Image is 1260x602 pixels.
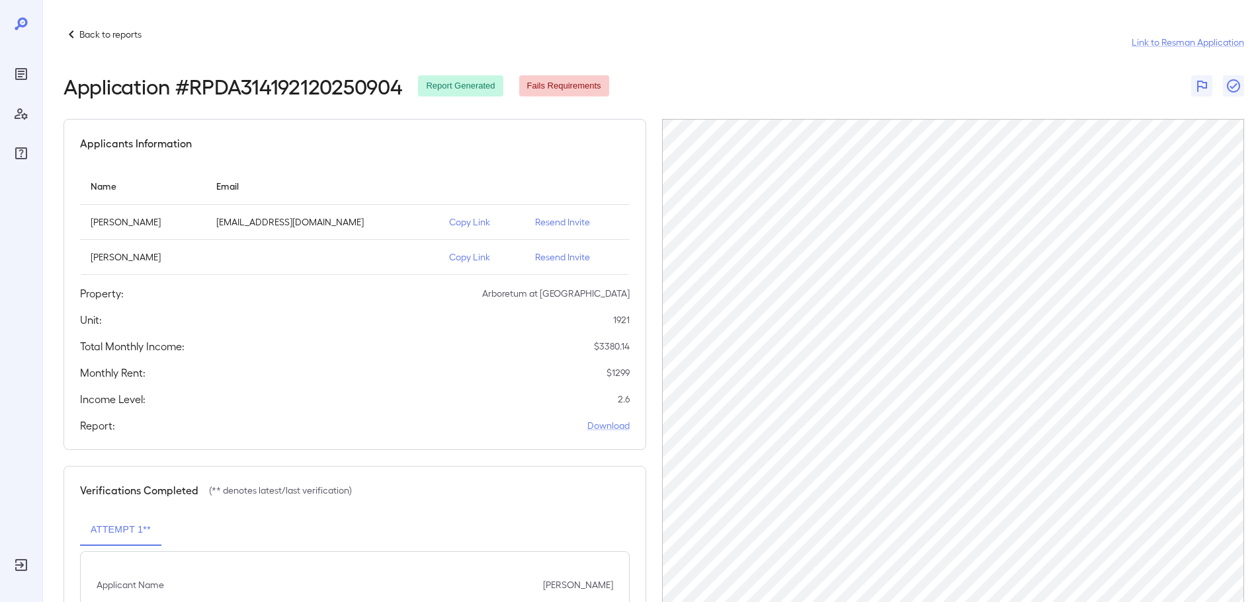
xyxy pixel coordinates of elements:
a: Link to Resman Application [1132,36,1244,49]
p: 2.6 [618,393,630,406]
p: [EMAIL_ADDRESS][DOMAIN_NAME] [216,215,428,229]
p: Applicant Name [97,578,164,591]
div: Log Out [11,554,32,576]
p: $ 1299 [607,366,630,379]
p: [PERSON_NAME] [91,215,195,229]
button: Flag Report [1191,75,1212,96]
h5: Total Monthly Income: [80,338,185,354]
h5: Verifications Completed [80,482,198,498]
h2: Application # RPDA314192120250904 [63,74,402,98]
table: simple table [80,167,630,275]
p: Copy Link [449,250,514,264]
h5: Monthly Rent: [80,365,146,381]
div: Reports [11,63,32,85]
p: Resend Invite [535,250,619,264]
h5: Report: [80,418,115,433]
a: Download [587,419,630,432]
button: Attempt 1** [80,514,161,546]
p: [PERSON_NAME] [91,250,195,264]
h5: Unit: [80,312,102,328]
p: Back to reports [79,28,142,41]
span: Report Generated [418,80,503,93]
h5: Property: [80,285,124,301]
p: Copy Link [449,215,514,229]
p: 1921 [613,313,630,326]
p: [PERSON_NAME] [543,578,613,591]
p: Resend Invite [535,215,619,229]
th: Email [206,167,439,205]
button: Close Report [1223,75,1244,96]
div: Manage Users [11,103,32,124]
h5: Income Level: [80,391,146,407]
h5: Applicants Information [80,135,192,151]
span: Fails Requirements [519,80,609,93]
p: Arboretum at [GEOGRAPHIC_DATA] [482,287,630,300]
th: Name [80,167,206,205]
div: FAQ [11,143,32,164]
p: $ 3380.14 [594,340,630,353]
p: (** denotes latest/last verification) [209,484,352,497]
